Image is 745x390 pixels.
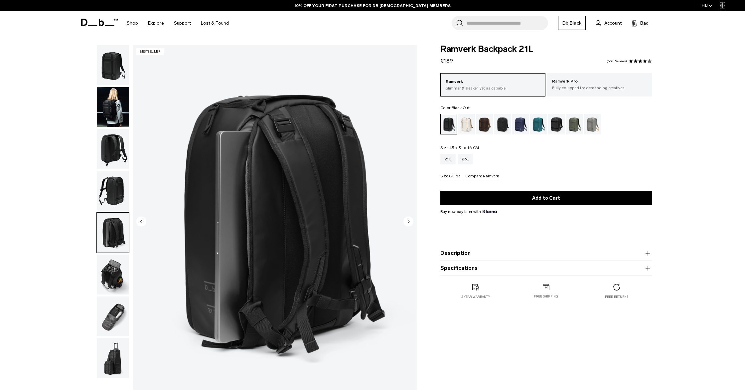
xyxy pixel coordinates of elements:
[440,249,652,257] button: Description
[440,58,453,64] span: €189
[530,114,547,134] a: Midnight Teal
[534,294,558,299] p: Free shipping
[97,129,129,169] img: Ramverk Backpack 21L Black Out
[552,78,647,85] p: Ramverk Pro
[174,11,191,35] a: Support
[96,254,129,295] button: Ramverk Backpack 21L Black Out
[136,216,146,228] button: Previous slide
[458,114,475,134] a: Oatmilk
[440,264,652,272] button: Specifications
[458,154,473,164] a: 26L
[97,171,129,211] img: Ramverk Backpack 21L Black Out
[96,338,129,378] button: Ramverk Backpack 21L Black Out
[452,105,470,110] span: Black Out
[548,114,565,134] a: Reflective Black
[96,296,129,337] button: Ramverk Backpack 21L Black Out
[449,145,479,150] span: 45 x 31 x 16 CM
[440,106,470,110] legend: Color:
[440,154,456,164] a: 21L
[446,79,540,85] p: Ramverk
[127,11,138,35] a: Shop
[552,85,647,91] p: Fully equipped for demanding creatives.
[584,114,601,134] a: Sand Grey
[96,45,129,86] button: Ramverk Backpack 21L Black Out
[294,3,451,9] a: 10% OFF YOUR FIRST PURCHASE FOR DB [DEMOGRAPHIC_DATA] MEMBERS
[465,174,499,179] button: Compare Ramverk
[605,294,629,299] p: Free returns
[97,296,129,336] img: Ramverk Backpack 21L Black Out
[440,209,497,215] span: Buy now pay later with
[632,19,649,27] button: Bag
[97,338,129,378] img: Ramverk Backpack 21L Black Out
[512,114,529,134] a: Blue Hour
[461,294,490,299] p: 2 year warranty
[96,212,129,253] button: Ramverk Backpack 21L Black Out
[440,45,652,54] span: Ramverk Backpack 21L
[96,87,129,127] button: Ramverk Backpack 21L Black Out
[122,11,234,35] nav: Main Navigation
[440,174,460,179] button: Size Guide
[97,213,129,253] img: Ramverk Backpack 21L Black Out
[440,146,479,150] legend: Size:
[136,48,164,55] p: Bestseller
[476,114,493,134] a: Espresso
[483,210,497,213] img: {"height" => 20, "alt" => "Klarna"}
[97,87,129,127] img: Ramverk Backpack 21L Black Out
[96,170,129,211] button: Ramverk Backpack 21L Black Out
[596,19,622,27] a: Account
[566,114,583,134] a: Moss Green
[607,60,627,63] a: 566 reviews
[97,45,129,85] img: Ramverk Backpack 21L Black Out
[440,114,457,134] a: Black Out
[604,20,622,27] span: Account
[403,216,413,228] button: Next slide
[148,11,164,35] a: Explore
[640,20,649,27] span: Bag
[96,129,129,169] button: Ramverk Backpack 21L Black Out
[547,73,652,96] a: Ramverk Pro Fully equipped for demanding creatives.
[494,114,511,134] a: Charcoal Grey
[558,16,586,30] a: Db Black
[97,255,129,294] img: Ramverk Backpack 21L Black Out
[446,85,540,91] p: Slimmer & sleaker, yet as capable.
[440,191,652,205] button: Add to Cart
[201,11,229,35] a: Lost & Found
